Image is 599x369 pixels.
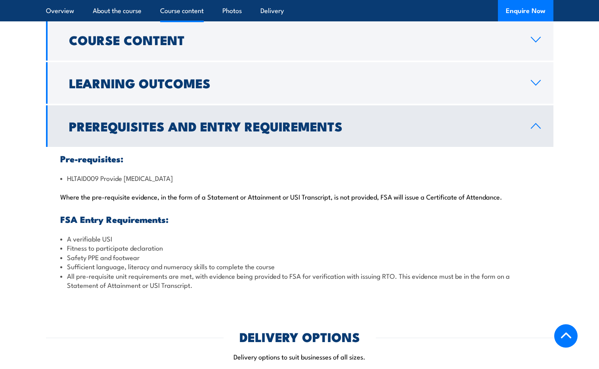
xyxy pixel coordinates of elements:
[69,34,518,45] h2: Course Content
[46,105,553,147] a: Prerequisites and Entry Requirements
[46,62,553,104] a: Learning Outcomes
[60,234,539,243] li: A verifiable USI
[60,154,539,163] h3: Pre-requisites:
[60,271,539,290] li: All pre-requisite unit requirements are met, with evidence being provided to FSA for verification...
[60,173,539,183] li: HLTAID009 Provide [MEDICAL_DATA]
[46,352,553,361] p: Delivery options to suit businesses of all sizes.
[60,192,539,200] p: Where the pre-requisite evidence, in the form of a Statement or Attainment or USI Transcript, is ...
[60,262,539,271] li: Sufficient language, literacy and numeracy skills to complete the course
[69,77,518,88] h2: Learning Outcomes
[239,331,360,342] h2: DELIVERY OPTIONS
[46,19,553,61] a: Course Content
[60,243,539,252] li: Fitness to participate declaration
[60,253,539,262] li: Safety PPE and footwear
[60,215,539,224] h3: FSA Entry Requirements:
[69,120,518,131] h2: Prerequisites and Entry Requirements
